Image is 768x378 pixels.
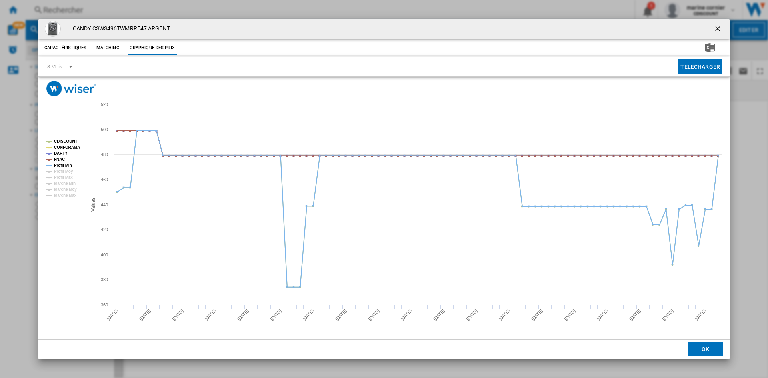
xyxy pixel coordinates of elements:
[128,41,177,55] button: Graphique des prix
[47,64,62,70] div: 3 Mois
[705,43,715,52] img: excel-24x24.png
[101,302,108,307] tspan: 360
[54,193,77,198] tspan: Marché Max
[678,59,722,74] button: Télécharger
[54,151,68,156] tspan: DARTY
[101,152,108,157] tspan: 480
[688,342,723,356] button: OK
[101,277,108,282] tspan: 380
[465,308,478,322] tspan: [DATE]
[106,308,119,322] tspan: [DATE]
[236,308,250,322] tspan: [DATE]
[269,308,282,322] tspan: [DATE]
[692,41,728,55] button: Télécharger au format Excel
[38,19,730,359] md-dialog: Product popup
[710,21,726,37] button: getI18NText('BUTTONS.CLOSE_DIALOG')
[54,163,72,168] tspan: Profil Min
[204,308,217,322] tspan: [DATE]
[54,157,65,162] tspan: FNAC
[101,227,108,232] tspan: 420
[563,308,576,322] tspan: [DATE]
[42,41,88,55] button: Caractéristiques
[101,202,108,207] tspan: 440
[498,308,511,322] tspan: [DATE]
[628,308,642,322] tspan: [DATE]
[302,308,315,322] tspan: [DATE]
[714,25,723,34] ng-md-icon: getI18NText('BUTTONS.CLOSE_DIALOG')
[101,177,108,182] tspan: 460
[54,187,77,192] tspan: Marché Moy
[367,308,380,322] tspan: [DATE]
[101,252,108,257] tspan: 400
[54,145,80,150] tspan: CONFORAMA
[54,169,73,174] tspan: Profil Moy
[101,102,108,107] tspan: 520
[334,308,348,322] tspan: [DATE]
[400,308,413,322] tspan: [DATE]
[90,198,96,212] tspan: Values
[432,308,446,322] tspan: [DATE]
[54,175,73,180] tspan: Profil Max
[45,21,61,37] img: lave-linge-sechant-candy-csws496twmrre-fr-9-6.jpg
[694,308,707,322] tspan: [DATE]
[138,308,152,322] tspan: [DATE]
[101,127,108,132] tspan: 500
[530,308,544,322] tspan: [DATE]
[661,308,674,322] tspan: [DATE]
[90,41,126,55] button: Matching
[596,308,609,322] tspan: [DATE]
[46,81,96,96] img: logo_wiser_300x94.png
[54,139,78,144] tspan: CDISCOUNT
[69,25,170,33] h4: CANDY CSWS496TWMRRE47 ARGENT
[54,181,76,186] tspan: Marché Min
[171,308,184,322] tspan: [DATE]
